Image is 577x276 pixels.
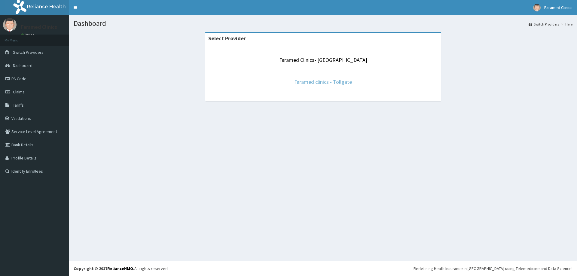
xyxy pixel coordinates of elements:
[13,50,44,55] span: Switch Providers
[13,63,32,68] span: Dashboard
[414,265,572,271] div: Redefining Heath Insurance in [GEOGRAPHIC_DATA] using Telemedicine and Data Science!
[69,261,577,276] footer: All rights reserved.
[74,266,134,271] strong: Copyright © 2017 .
[533,4,541,11] img: User Image
[544,5,572,10] span: Faramed Clinics
[107,266,133,271] a: RelianceHMO
[279,56,367,63] a: Faramed Clinics- [GEOGRAPHIC_DATA]
[13,102,24,108] span: Tariffs
[294,78,352,85] a: Faramed clinics - Tollgate
[560,22,572,27] li: Here
[21,24,57,30] p: Faramed Clinics
[13,89,25,95] span: Claims
[208,35,246,42] strong: Select Provider
[74,20,572,27] h1: Dashboard
[21,33,35,37] a: Online
[3,18,17,32] img: User Image
[529,22,559,27] a: Switch Providers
